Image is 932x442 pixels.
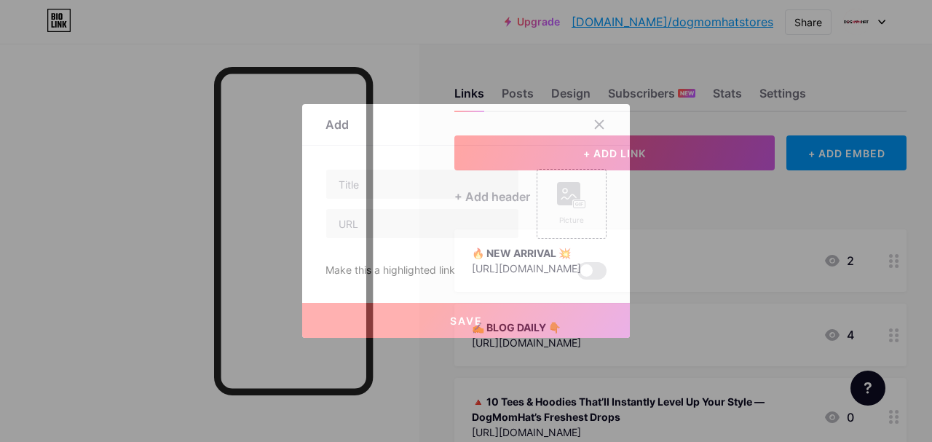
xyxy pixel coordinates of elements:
[302,303,630,338] button: Save
[326,170,518,199] input: Title
[557,215,586,226] div: Picture
[450,315,483,327] span: Save
[325,262,455,280] div: Make this a highlighted link
[326,209,518,238] input: URL
[325,116,349,133] div: Add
